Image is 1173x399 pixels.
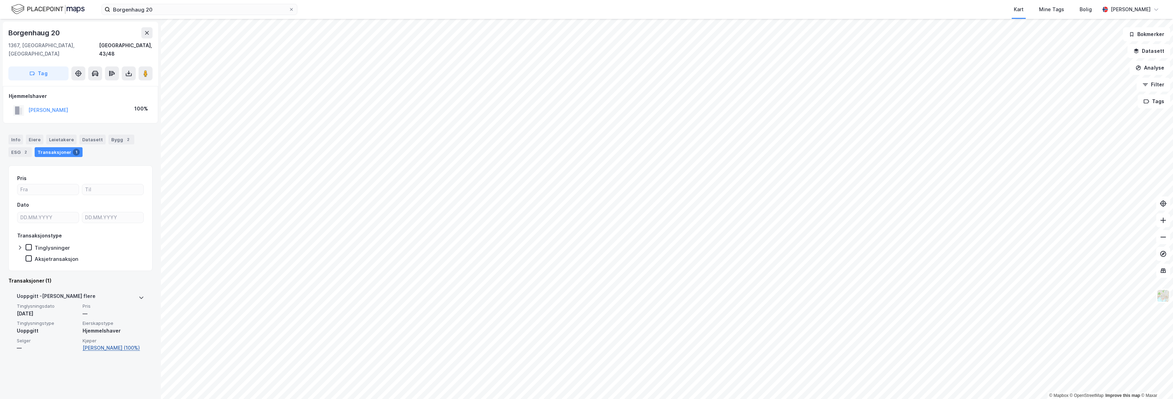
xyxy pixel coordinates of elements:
[83,309,144,318] div: —
[1014,5,1024,14] div: Kart
[8,147,32,157] div: ESG
[83,320,144,326] span: Eierskapstype
[1123,27,1170,41] button: Bokmerker
[11,3,85,15] img: logo.f888ab2527a4732fd821a326f86c7f29.svg
[26,135,43,144] div: Eiere
[73,149,80,156] div: 1
[134,105,148,113] div: 100%
[35,256,78,262] div: Aksjetransaksjon
[17,344,78,352] div: —
[17,212,79,223] input: DD.MM.YYYY
[83,303,144,309] span: Pris
[8,277,153,285] div: Transaksjoner (1)
[1157,289,1170,302] img: Z
[82,184,143,195] input: Til
[17,174,27,183] div: Pris
[82,212,143,223] input: DD.MM.YYYY
[108,135,134,144] div: Bygg
[79,135,106,144] div: Datasett
[35,244,70,251] div: Tinglysninger
[8,41,99,58] div: 1367, [GEOGRAPHIC_DATA], [GEOGRAPHIC_DATA]
[9,92,152,100] div: Hjemmelshaver
[17,292,96,303] div: Uoppgitt - [PERSON_NAME] flere
[1138,365,1173,399] iframe: Chat Widget
[1138,94,1170,108] button: Tags
[1111,5,1151,14] div: [PERSON_NAME]
[83,327,144,335] div: Hjemmelshaver
[1137,78,1170,92] button: Filter
[1138,365,1173,399] div: Kontrollprogram for chat
[17,303,78,309] span: Tinglysningsdato
[8,66,69,80] button: Tag
[17,338,78,344] span: Selger
[83,344,144,352] a: [PERSON_NAME] (100%)
[22,149,29,156] div: 2
[1105,393,1140,398] a: Improve this map
[1039,5,1064,14] div: Mine Tags
[125,136,132,143] div: 2
[46,135,77,144] div: Leietakere
[83,338,144,344] span: Kjøper
[8,27,61,38] div: Borgenhaug 20
[17,320,78,326] span: Tinglysningstype
[17,201,29,209] div: Dato
[1130,61,1170,75] button: Analyse
[17,327,78,335] div: Uoppgitt
[17,184,79,195] input: Fra
[110,4,289,15] input: Søk på adresse, matrikkel, gårdeiere, leietakere eller personer
[1128,44,1170,58] button: Datasett
[17,231,62,240] div: Transaksjonstype
[1070,393,1104,398] a: OpenStreetMap
[35,147,83,157] div: Transaksjoner
[1080,5,1092,14] div: Bolig
[8,135,23,144] div: Info
[17,309,78,318] div: [DATE]
[99,41,153,58] div: [GEOGRAPHIC_DATA], 43/48
[1049,393,1068,398] a: Mapbox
